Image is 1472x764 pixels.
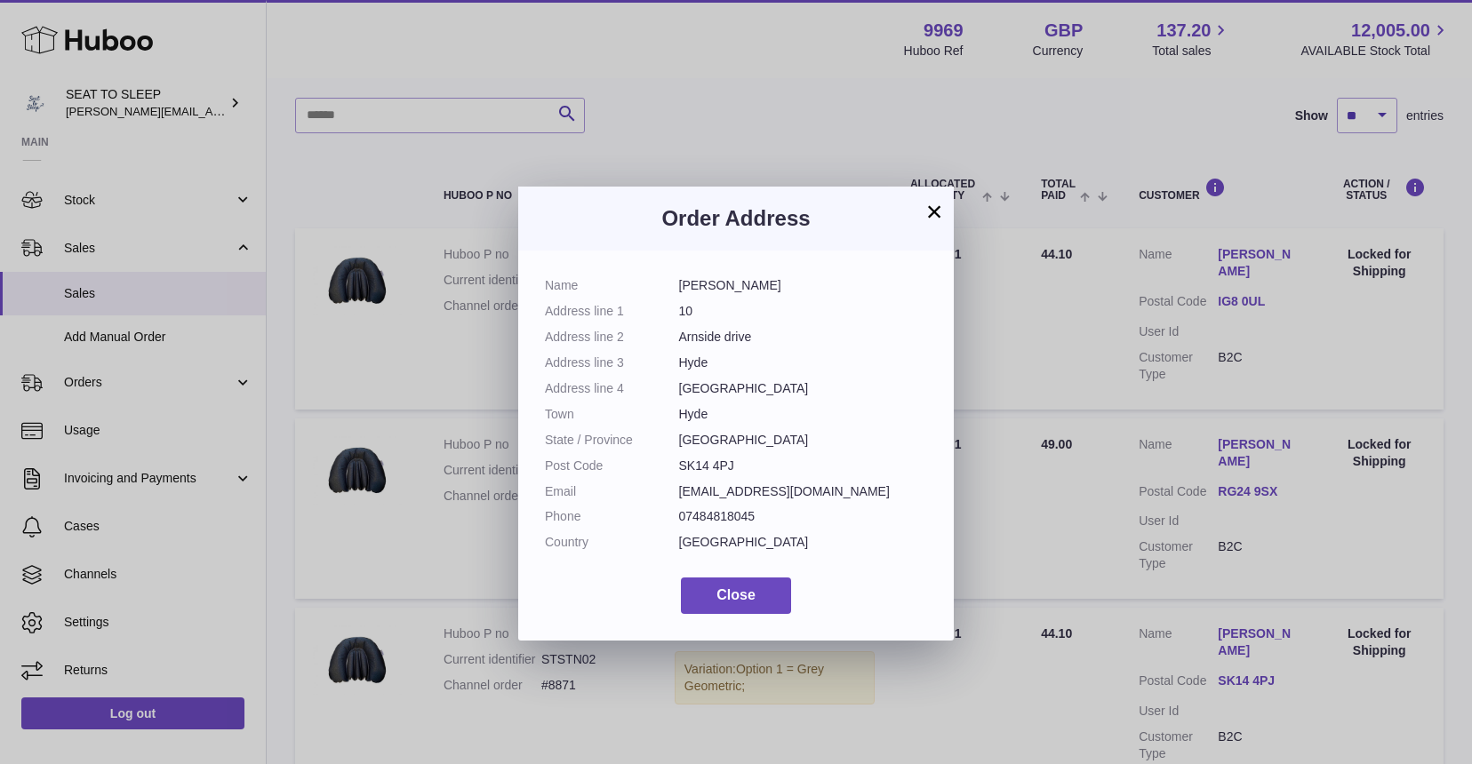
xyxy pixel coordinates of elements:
[679,508,928,525] dd: 07484818045
[545,303,679,320] dt: Address line 1
[679,303,928,320] dd: 10
[679,406,928,423] dd: Hyde
[679,432,928,449] dd: [GEOGRAPHIC_DATA]
[679,329,928,346] dd: Arnside drive
[545,354,679,371] dt: Address line 3
[716,587,756,602] span: Close
[679,458,928,474] dd: SK14 4PJ
[679,534,928,551] dd: [GEOGRAPHIC_DATA]
[545,508,679,525] dt: Phone
[924,201,945,222] button: ×
[545,277,679,294] dt: Name
[545,483,679,500] dt: Email
[545,534,679,551] dt: Country
[679,483,928,500] dd: [EMAIL_ADDRESS][DOMAIN_NAME]
[545,406,679,423] dt: Town
[545,329,679,346] dt: Address line 2
[545,204,927,233] h3: Order Address
[545,380,679,397] dt: Address line 4
[545,458,679,474] dt: Post Code
[681,577,791,614] button: Close
[545,432,679,449] dt: State / Province
[679,354,928,371] dd: Hyde
[679,380,928,397] dd: [GEOGRAPHIC_DATA]
[679,277,928,294] dd: [PERSON_NAME]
